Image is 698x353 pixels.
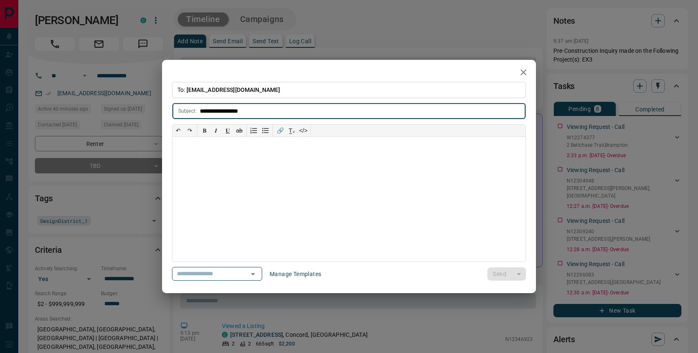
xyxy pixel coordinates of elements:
[274,125,286,136] button: 🔗
[184,125,196,136] button: ↷
[222,125,233,136] button: 𝐔
[199,125,210,136] button: 𝐁
[286,125,297,136] button: T̲ₓ
[260,125,271,136] button: Bullet list
[248,125,260,136] button: Numbered list
[172,125,184,136] button: ↶
[487,267,526,281] div: split button
[236,127,243,134] s: ab
[187,86,280,93] span: [EMAIL_ADDRESS][DOMAIN_NAME]
[210,125,222,136] button: 𝑰
[226,127,230,134] span: 𝐔
[172,82,526,98] p: To:
[297,125,309,136] button: </>
[265,267,326,281] button: Manage Templates
[233,125,245,136] button: ab
[178,107,197,115] p: Subject:
[247,268,259,280] button: Open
